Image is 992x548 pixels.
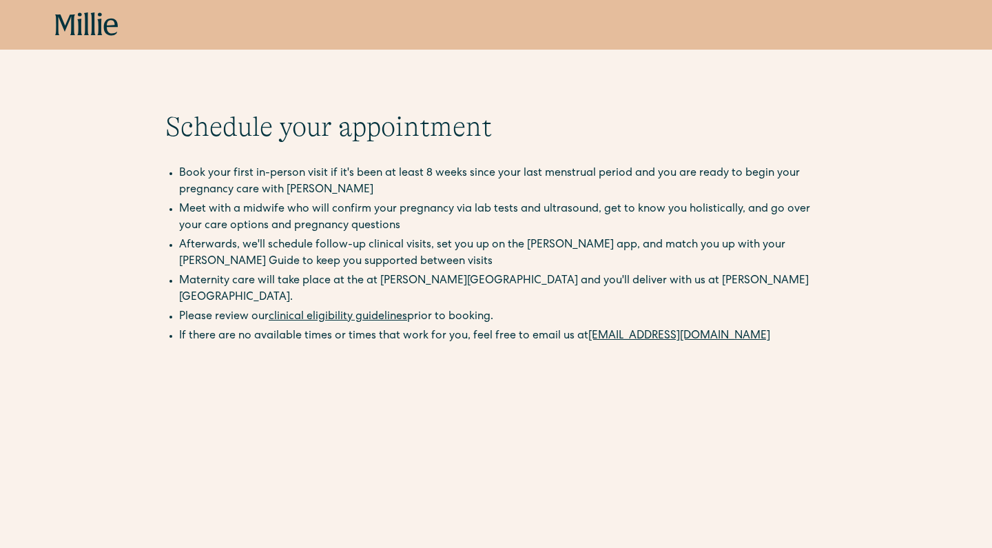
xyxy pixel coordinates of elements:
[179,328,827,345] li: If there are no available times or times that work for you, feel free to email us at
[588,331,770,342] a: [EMAIL_ADDRESS][DOMAIN_NAME]
[179,273,827,306] li: Maternity care will take place at the at [PERSON_NAME][GEOGRAPHIC_DATA] and you'll deliver with u...
[165,110,827,143] h1: Schedule your appointment
[179,201,827,234] li: Meet with a midwife who will confirm your pregnancy via lab tests and ultrasound, get to know you...
[179,237,827,270] li: Afterwards, we'll schedule follow-up clinical visits, set you up on the [PERSON_NAME] app, and ma...
[179,165,827,199] li: Book your first in-person visit if it's been at least 8 weeks since your last menstrual period an...
[179,309,827,325] li: Please review our prior to booking.
[269,312,407,323] a: clinical eligibility guidelines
